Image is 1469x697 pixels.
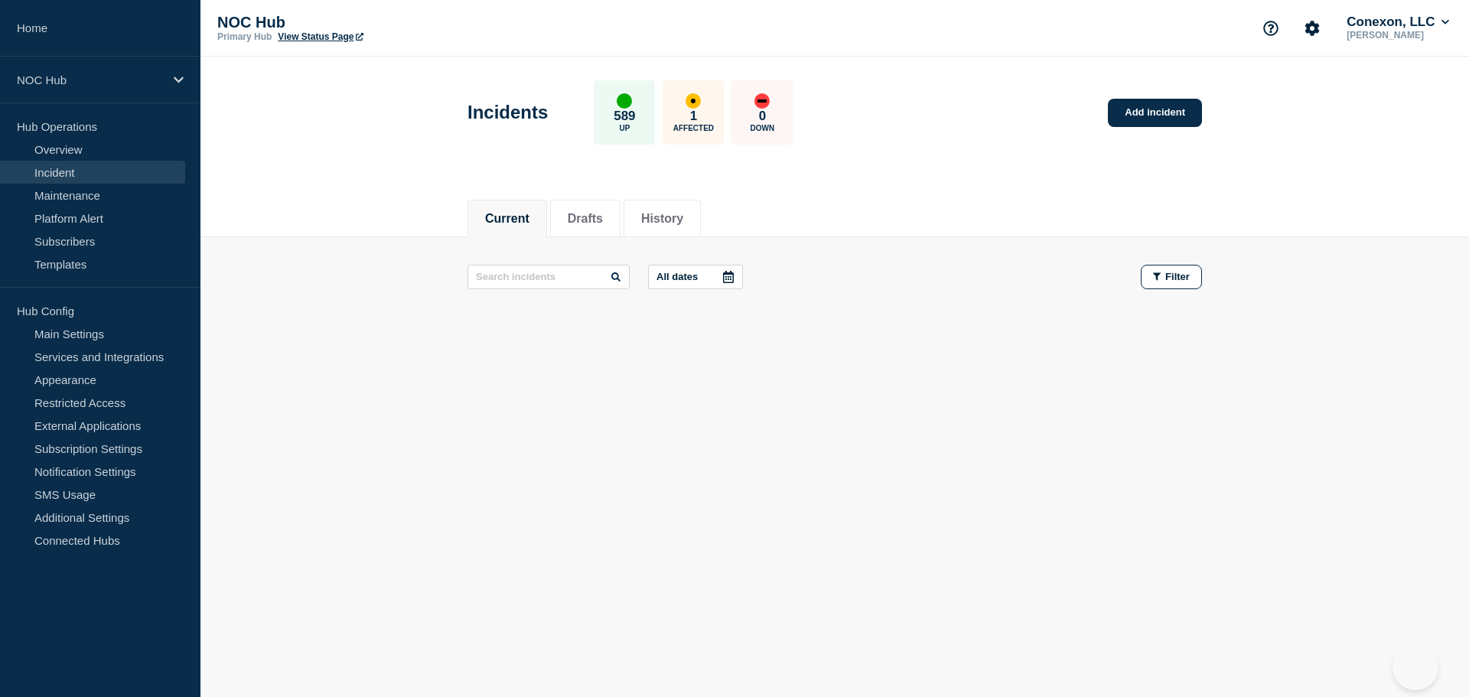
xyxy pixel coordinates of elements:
[648,265,743,289] button: All dates
[673,124,714,132] p: Affected
[656,271,698,282] p: All dates
[759,109,766,124] p: 0
[754,93,770,109] div: down
[1344,30,1452,41] p: [PERSON_NAME]
[17,73,164,86] p: NOC Hub
[614,109,635,124] p: 589
[485,212,529,226] button: Current
[217,14,523,31] p: NOC Hub
[1296,12,1328,44] button: Account settings
[619,124,630,132] p: Up
[1392,644,1438,690] iframe: Help Scout Beacon - Open
[1108,99,1202,127] a: Add incident
[1344,15,1452,30] button: Conexon, LLC
[617,93,632,109] div: up
[686,93,701,109] div: affected
[641,212,683,226] button: History
[1141,265,1202,289] button: Filter
[278,31,363,42] a: View Status Page
[568,212,603,226] button: Drafts
[217,31,272,42] p: Primary Hub
[467,102,548,123] h1: Incidents
[751,124,775,132] p: Down
[467,265,630,289] input: Search incidents
[690,109,697,124] p: 1
[1255,12,1287,44] button: Support
[1165,271,1190,282] span: Filter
